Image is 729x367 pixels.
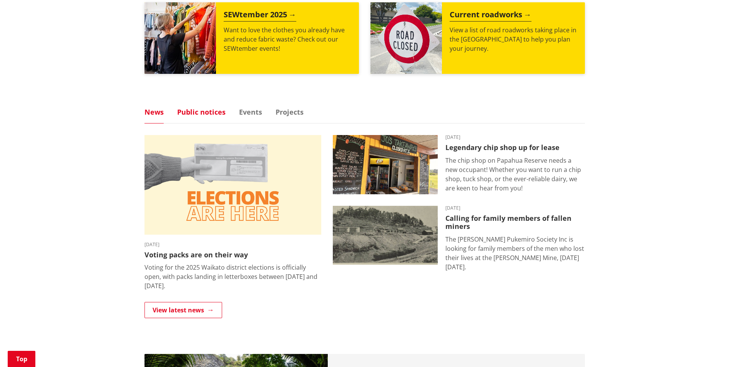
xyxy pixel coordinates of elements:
[224,10,296,22] h2: SEWtember 2025
[445,214,585,231] h3: Calling for family members of fallen miners
[333,206,585,272] a: A black-and-white historic photograph shows a hillside with trees, small buildings, and cylindric...
[450,25,577,53] p: View a list of road roadworks taking place in the [GEOGRAPHIC_DATA] to help you plan your journey.
[144,263,321,290] p: Voting for the 2025 Waikato district elections is officially open, with packs landing in letterbo...
[445,235,585,272] p: The [PERSON_NAME] Pukemiro Society Inc is looking for family members of the men who lost their li...
[144,251,321,259] h3: Voting packs are on their way
[144,135,321,290] a: [DATE] Voting packs are on their way Voting for the 2025 Waikato district elections is officially...
[370,2,442,74] img: Road closed sign
[445,135,585,140] time: [DATE]
[445,156,585,193] p: The chip shop on Papahua Reserve needs a new occupant! Whether you want to run a chip shop, tuck ...
[144,135,321,235] img: Elections are here
[276,108,304,115] a: Projects
[445,143,585,152] h3: Legendary chip shop up for lease
[144,242,321,247] time: [DATE]
[224,25,351,53] p: Want to love the clothes you already have and reduce fabric waste? Check out our SEWtember events!
[333,135,438,194] img: Jo's takeaways, Papahua Reserve, Raglan
[144,2,216,74] img: SEWtember
[370,2,585,74] a: Current roadworks View a list of road roadworks taking place in the [GEOGRAPHIC_DATA] to help you...
[144,302,222,318] a: View latest news
[694,335,721,362] iframe: Messenger Launcher
[144,2,359,74] a: SEWtember 2025 Want to love the clothes you already have and reduce fabric waste? Check out our S...
[144,108,164,115] a: News
[333,135,585,194] a: Outdoor takeaway stand with chalkboard menus listing various foods, like burgers and chips. A fri...
[8,351,35,367] a: Top
[239,108,262,115] a: Events
[333,206,438,265] img: Glen Afton Mine 1939
[450,10,531,22] h2: Current roadworks
[445,206,585,210] time: [DATE]
[177,108,226,115] a: Public notices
